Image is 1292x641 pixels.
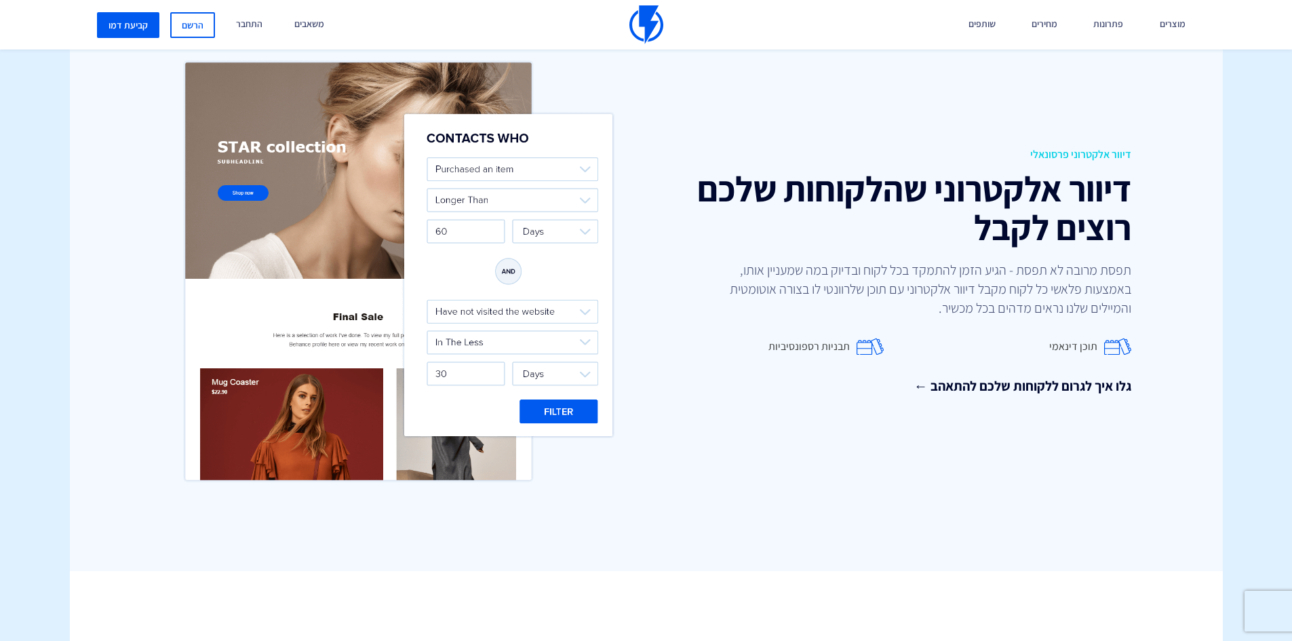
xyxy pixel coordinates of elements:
a: גלו איך לגרום ללקוחות שלכם להתאהב ← [657,376,1131,396]
span: תבניות רספונסיביות [768,339,850,355]
span: דיוור אלקטרוני פרסונאלי [657,147,1131,163]
p: תפסת מרובה לא תפסת - הגיע הזמן להתמקד בכל לקוח ובדיוק במה שמעניין אותו, באמצעות פלאשי כל לקוח מקב... [724,260,1131,317]
span: תוכן דינאמי [1049,339,1097,355]
a: קביעת דמו [97,12,159,38]
h2: דיוור אלקטרוני שהלקוחות שלכם רוצים לקבל [657,170,1131,247]
a: הרשם [170,12,215,38]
